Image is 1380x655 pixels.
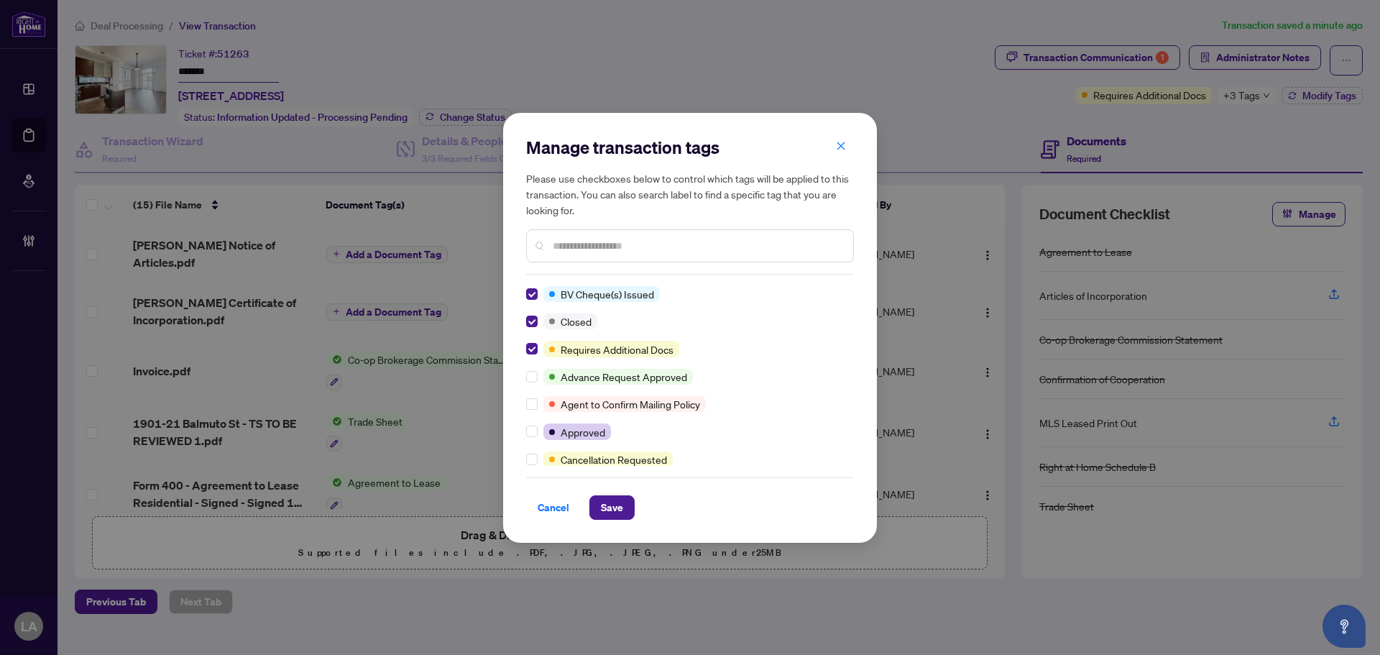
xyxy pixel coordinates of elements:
[526,136,854,159] h2: Manage transaction tags
[589,495,635,520] button: Save
[538,496,569,519] span: Cancel
[526,170,854,218] h5: Please use checkboxes below to control which tags will be applied to this transaction. You can al...
[561,313,592,329] span: Closed
[561,452,667,467] span: Cancellation Requested
[561,396,700,412] span: Agent to Confirm Mailing Policy
[561,342,673,357] span: Requires Additional Docs
[1322,605,1366,648] button: Open asap
[601,496,623,519] span: Save
[526,495,581,520] button: Cancel
[561,369,687,385] span: Advance Request Approved
[561,424,605,440] span: Approved
[561,286,654,302] span: BV Cheque(s) Issued
[836,141,846,151] span: close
